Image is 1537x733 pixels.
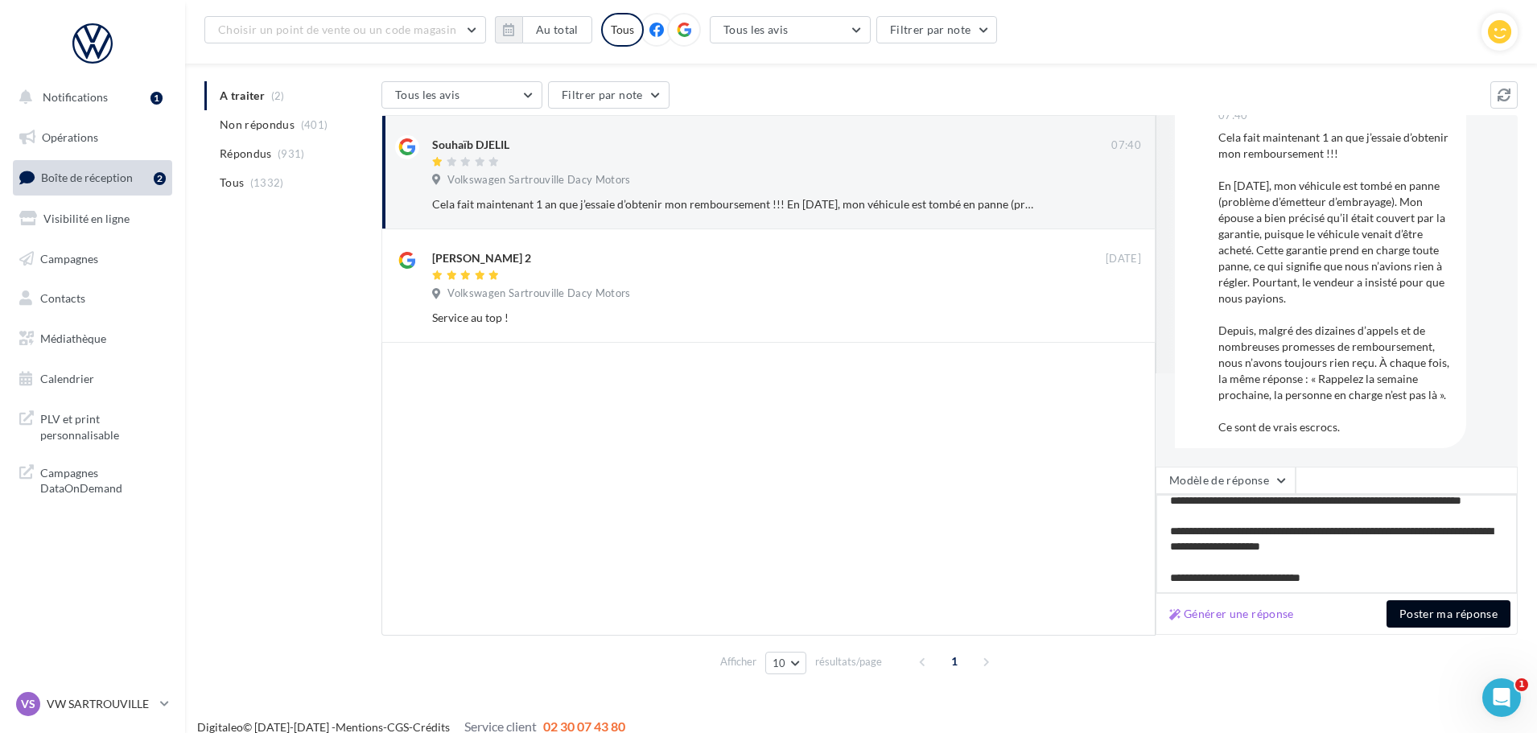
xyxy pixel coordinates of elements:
[40,251,98,265] span: Campagnes
[1106,252,1141,266] span: [DATE]
[942,649,967,674] span: 1
[10,322,175,356] a: Médiathèque
[1218,130,1453,435] div: Cela fait maintenant 1 an que j’essaie d’obtenir mon remboursement !!! En [DATE], mon véhicule es...
[220,146,272,162] span: Répondus
[1515,678,1528,691] span: 1
[495,16,592,43] button: Au total
[10,402,175,449] a: PLV et print personnalisable
[40,372,94,385] span: Calendrier
[42,130,98,144] span: Opérations
[720,654,756,669] span: Afficher
[381,81,542,109] button: Tous les avis
[220,117,295,133] span: Non répondus
[723,23,789,36] span: Tous les avis
[40,291,85,305] span: Contacts
[10,80,169,114] button: Notifications 1
[10,160,175,195] a: Boîte de réception2
[1387,600,1510,628] button: Poster ma réponse
[10,282,175,315] a: Contacts
[432,310,1036,326] div: Service au top !
[43,212,130,225] span: Visibilité en ligne
[710,16,871,43] button: Tous les avis
[815,654,882,669] span: résultats/page
[21,696,35,712] span: VS
[43,90,108,104] span: Notifications
[47,696,154,712] p: VW SARTROUVILLE
[395,88,460,101] span: Tous les avis
[432,196,1036,212] div: Cela fait maintenant 1 an que j’essaie d’obtenir mon remboursement !!! En [DATE], mon véhicule es...
[876,16,998,43] button: Filtrer par note
[40,408,166,443] span: PLV et print personnalisable
[10,202,175,236] a: Visibilité en ligne
[1111,138,1141,153] span: 07:40
[1163,604,1300,624] button: Générer une réponse
[10,455,175,503] a: Campagnes DataOnDemand
[40,462,166,496] span: Campagnes DataOnDemand
[447,173,630,187] span: Volkswagen Sartrouville Dacy Motors
[773,657,786,669] span: 10
[278,147,305,160] span: (931)
[10,121,175,154] a: Opérations
[13,689,172,719] a: VS VW SARTROUVILLE
[1482,678,1521,717] iframe: Intercom live chat
[1218,109,1248,123] span: 07:40
[447,286,630,301] span: Volkswagen Sartrouville Dacy Motors
[154,172,166,185] div: 2
[548,81,670,109] button: Filtrer par note
[204,16,486,43] button: Choisir un point de vente ou un code magasin
[432,137,509,153] div: Souhaïb DJELIL
[250,176,284,189] span: (1332)
[40,331,106,345] span: Médiathèque
[1156,467,1296,494] button: Modèle de réponse
[765,652,806,674] button: 10
[301,118,328,131] span: (401)
[601,13,644,47] div: Tous
[432,250,531,266] div: [PERSON_NAME] 2
[220,175,244,191] span: Tous
[41,171,133,184] span: Boîte de réception
[10,242,175,276] a: Campagnes
[218,23,456,36] span: Choisir un point de vente ou un code magasin
[150,92,163,105] div: 1
[522,16,592,43] button: Au total
[10,362,175,396] a: Calendrier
